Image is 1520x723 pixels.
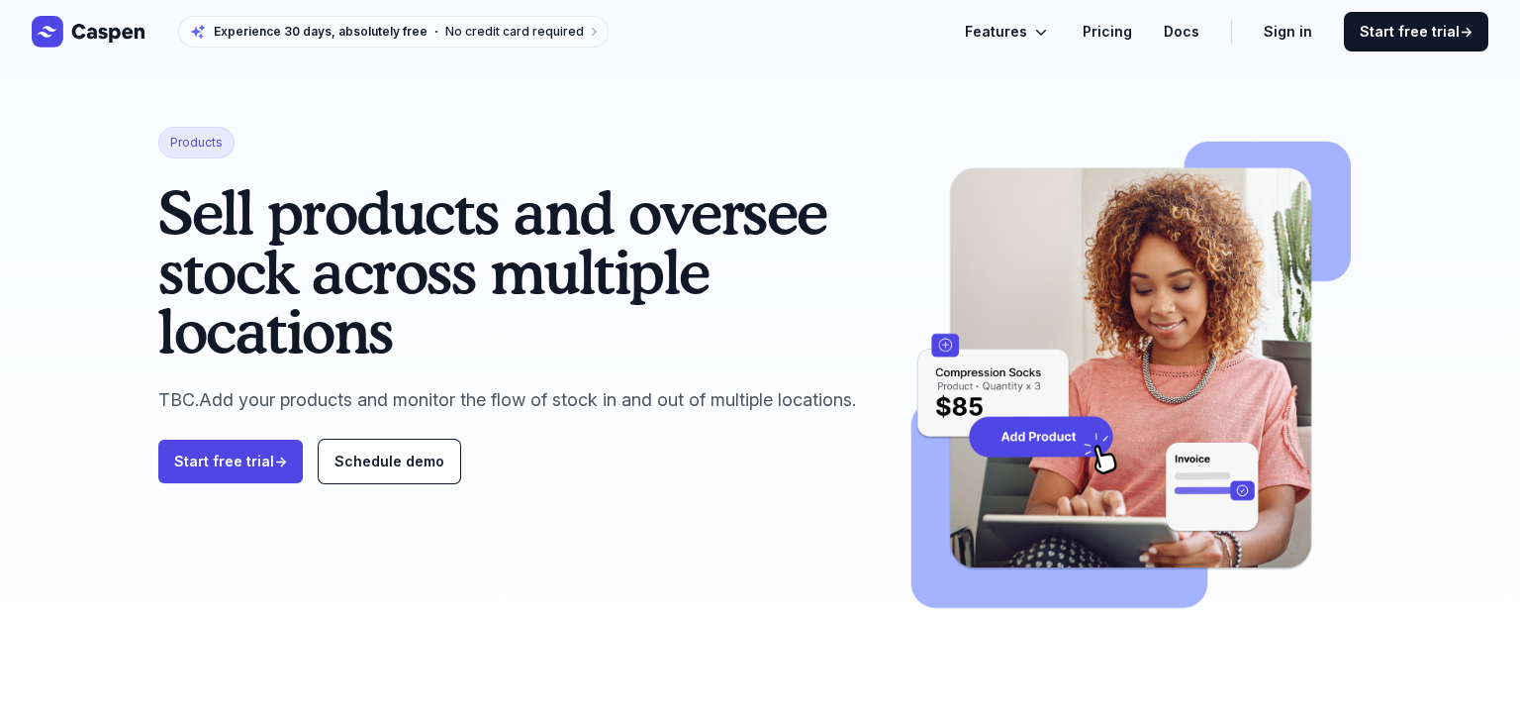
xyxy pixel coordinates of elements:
span: Schedule demo [334,453,444,469]
p: TBC.Add your products and monitor the flow of stock in and out of multiple locations. [158,384,868,416]
span: Experience 30 days, absolutely free [214,24,427,40]
span: Products [158,127,235,158]
a: Schedule demo [319,440,460,483]
img: products.png [900,127,1362,641]
a: Start free trial [158,440,303,483]
h1: Sell products and oversee stock across multiple locations [158,182,868,361]
a: Docs [1164,20,1199,44]
a: Sign in [1264,20,1312,44]
a: Pricing [1083,20,1132,44]
span: Start free trial [1360,22,1472,42]
span: → [1460,23,1472,40]
span: → [274,453,287,469]
span: Features [965,20,1027,44]
button: Features [965,20,1051,44]
a: Start free trial [1344,12,1488,52]
span: No credit card required [445,24,584,39]
a: Experience 30 days, absolutely freeNo credit card required [178,16,609,48]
